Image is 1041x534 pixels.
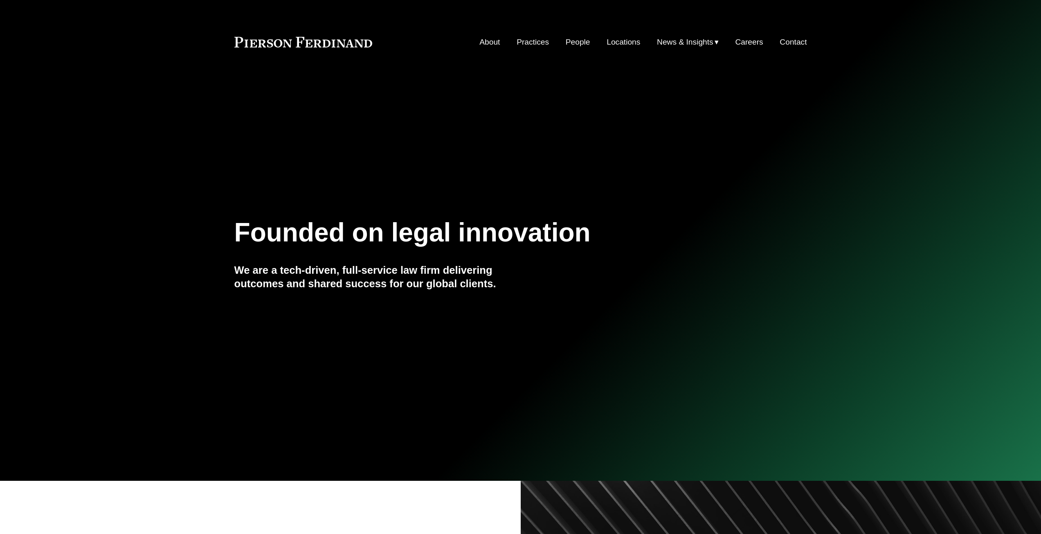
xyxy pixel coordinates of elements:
[234,218,712,248] h1: Founded on legal innovation
[657,34,719,50] a: folder dropdown
[479,34,500,50] a: About
[234,264,521,290] h4: We are a tech-driven, full-service law firm delivering outcomes and shared success for our global...
[566,34,590,50] a: People
[517,34,549,50] a: Practices
[780,34,807,50] a: Contact
[607,34,640,50] a: Locations
[735,34,763,50] a: Careers
[657,35,713,50] span: News & Insights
